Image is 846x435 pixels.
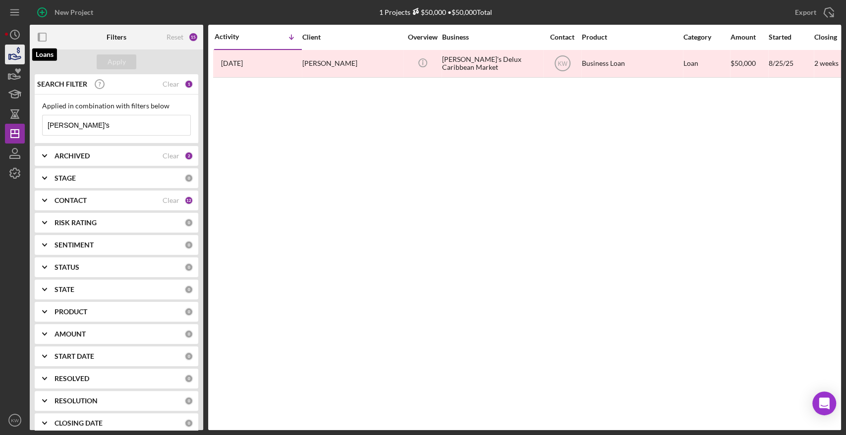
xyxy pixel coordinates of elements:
div: Overview [404,33,441,41]
div: 0 [184,396,193,405]
div: Business [442,33,541,41]
b: STAGE [55,174,76,182]
div: Activity [215,33,258,41]
b: START DATE [55,352,94,360]
div: Clear [163,80,179,88]
div: 0 [184,241,193,249]
div: Started [769,33,813,41]
div: 15 [188,32,198,42]
b: AMOUNT [55,330,86,338]
div: 0 [184,174,193,183]
button: KW [5,410,25,430]
b: SENTIMENT [55,241,94,249]
div: Clear [163,196,179,204]
div: 0 [184,374,193,383]
button: Apply [97,54,136,69]
div: Product [582,33,681,41]
div: Contact [544,33,581,41]
div: [PERSON_NAME]'s Delux Caribbean Market [442,50,541,77]
button: New Project [30,2,103,22]
b: STATE [55,286,74,293]
div: Business Loan [582,50,681,77]
div: 0 [184,352,193,361]
b: RESOLVED [55,375,89,383]
div: Client [302,33,401,41]
b: ARCHIVED [55,152,90,160]
button: Export [785,2,841,22]
div: 0 [184,419,193,428]
b: RISK RATING [55,219,97,227]
text: KW [11,418,19,423]
div: 0 [184,330,193,338]
div: 1 Projects • $50,000 Total [379,8,492,16]
b: SEARCH FILTER [37,80,87,88]
div: $50,000 [410,8,446,16]
time: 2025-09-11 15:05 [221,59,243,67]
div: Apply [108,54,126,69]
div: 0 [184,307,193,316]
b: Filters [107,33,126,41]
div: Amount [731,33,768,41]
text: KW [558,60,567,67]
b: RESOLUTION [55,397,98,405]
div: Reset [167,33,183,41]
b: CONTACT [55,196,87,204]
div: 0 [184,285,193,294]
div: Loan [683,50,730,77]
div: 0 [184,218,193,227]
b: STATUS [55,263,79,271]
div: Clear [163,152,179,160]
div: $50,000 [731,50,768,77]
div: 0 [184,263,193,272]
div: 2 [184,151,193,160]
div: Applied in combination with filters below [42,102,191,110]
div: New Project [55,2,93,22]
div: 12 [184,196,193,205]
div: 1 [184,80,193,89]
div: Open Intercom Messenger [812,391,836,415]
div: Export [795,2,816,22]
div: 8/25/25 [769,50,813,77]
time: 2 weeks [814,59,839,67]
div: Category [683,33,730,41]
b: PRODUCT [55,308,87,316]
b: CLOSING DATE [55,419,103,427]
div: [PERSON_NAME] [302,50,401,77]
